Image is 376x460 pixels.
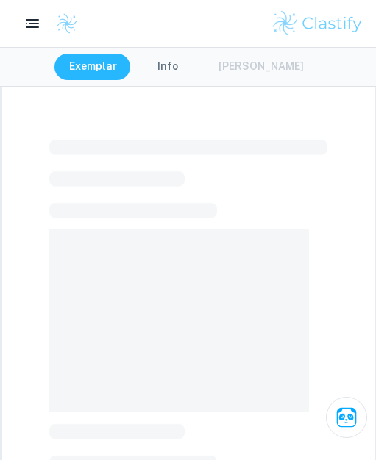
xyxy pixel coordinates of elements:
[135,54,201,80] button: Info
[47,12,78,35] a: Clastify logo
[326,397,367,438] button: Ask Clai
[54,54,132,80] button: Exemplar
[56,12,78,35] img: Clastify logo
[271,9,364,38] img: Clastify logo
